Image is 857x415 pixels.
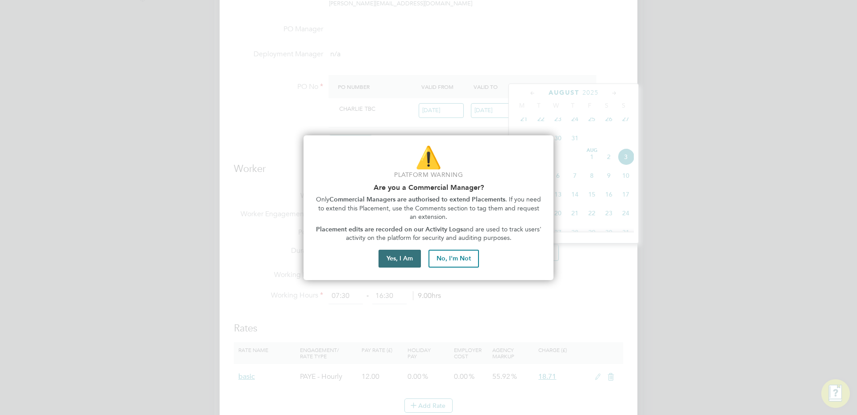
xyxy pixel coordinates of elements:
[428,250,479,268] button: No, I'm Not
[314,183,543,192] h2: Are you a Commercial Manager?
[314,143,543,172] p: ⚠️
[346,226,543,242] span: and are used to track users' activity on the platform for security and auditing purposes.
[316,226,463,233] strong: Placement edits are recorded on our Activity Logs
[379,250,421,268] button: Yes, I Am
[304,135,553,280] div: Are you part of the Commercial Team?
[329,196,505,203] strong: Commercial Managers are authorised to extend Placements
[318,196,543,221] span: . If you need to extend this Placement, use the Comments section to tag them and request an exten...
[314,171,543,180] p: Platform Warning
[316,196,329,203] span: Only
